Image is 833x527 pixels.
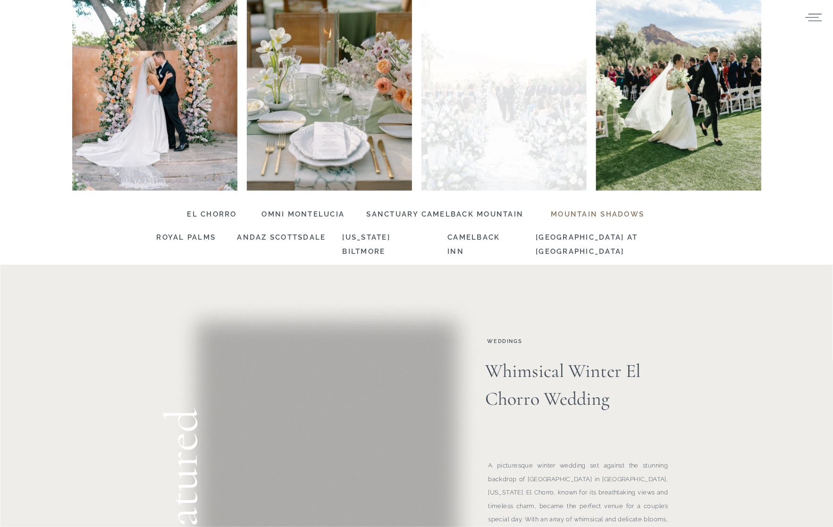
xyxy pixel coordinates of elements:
[237,230,326,241] a: Andaz Scottsdale
[551,207,646,217] a: Mountain Shadows
[448,230,520,241] a: Camelback INN
[486,360,641,410] a: Whimsical Winter El Chorro Wedding
[262,207,345,217] a: Omni Montelucia
[367,207,530,217] a: Sanctuary camelback mountain
[536,230,679,241] a: [GEOGRAPHIC_DATA] at [GEOGRAPHIC_DATA]
[343,230,431,241] a: [US_STATE] BILTMORE
[187,207,240,217] a: El Chorro
[157,230,221,241] a: ROYal Palms
[488,338,522,344] a: Weddings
